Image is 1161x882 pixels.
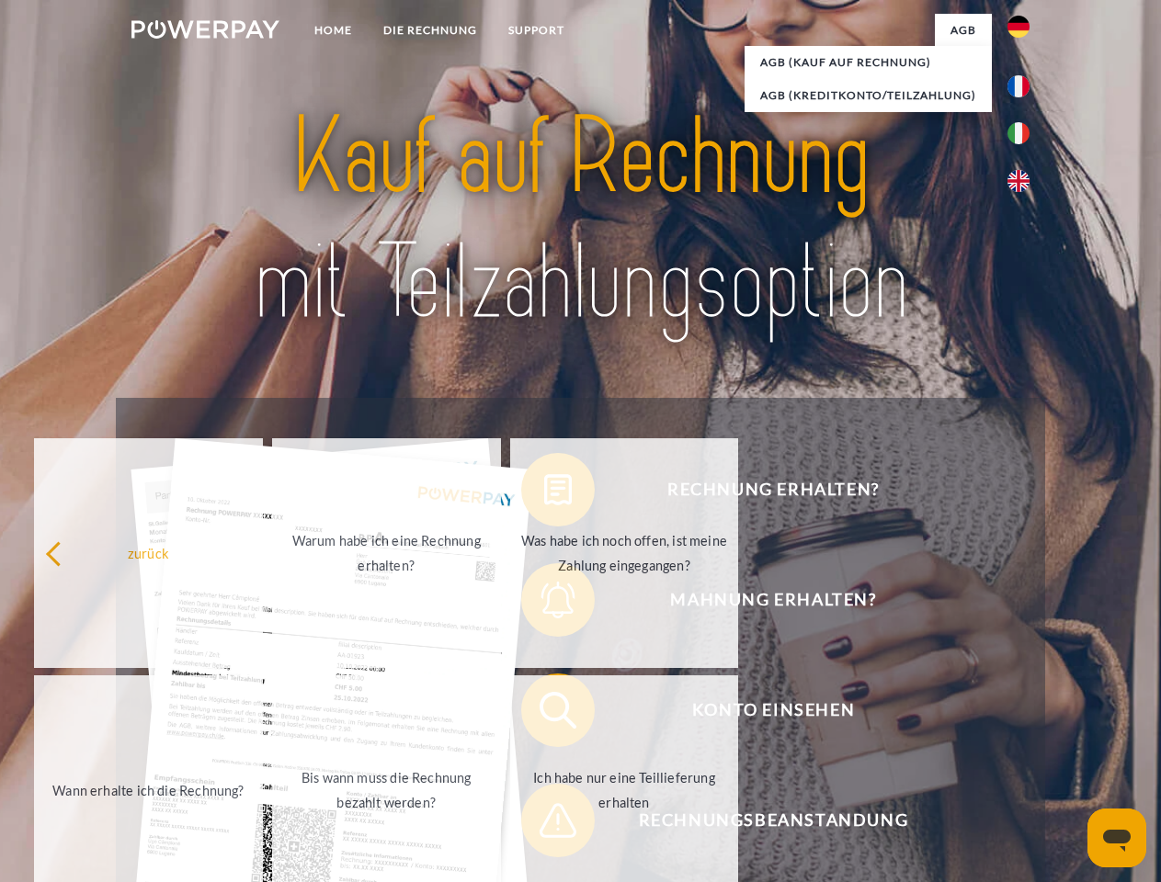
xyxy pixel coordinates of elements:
div: Warum habe ich eine Rechnung erhalten? [283,528,490,578]
div: Ich habe nur eine Teillieferung erhalten [521,765,728,815]
div: zurück [45,540,252,565]
button: Rechnung erhalten? [521,453,999,526]
span: Mahnung erhalten? [548,563,998,637]
a: agb [935,14,992,47]
span: Rechnung erhalten? [548,453,998,526]
span: Konto einsehen [548,673,998,747]
button: Rechnungsbeanstandung [521,784,999,857]
div: Bis wann muss die Rechnung bezahlt werden? [283,765,490,815]
div: Wann erhalte ich die Rechnung? [45,777,252,802]
a: Home [299,14,368,47]
span: Rechnungsbeanstandung [548,784,998,857]
button: Mahnung erhalten? [521,563,999,637]
a: Was habe ich noch offen, ist meine Zahlung eingegangen? [510,438,739,668]
iframe: Schaltfläche zum Öffnen des Messaging-Fensters [1087,808,1146,867]
img: de [1007,16,1030,38]
img: en [1007,170,1030,192]
a: SUPPORT [493,14,580,47]
img: logo-powerpay-white.svg [131,20,279,39]
a: AGB (Kauf auf Rechnung) [745,46,992,79]
div: Was habe ich noch offen, ist meine Zahlung eingegangen? [521,528,728,578]
img: title-powerpay_de.svg [176,88,985,352]
img: fr [1007,75,1030,97]
a: DIE RECHNUNG [368,14,493,47]
a: AGB (Kreditkonto/Teilzahlung) [745,79,992,112]
button: Konto einsehen [521,673,999,747]
img: it [1007,122,1030,144]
